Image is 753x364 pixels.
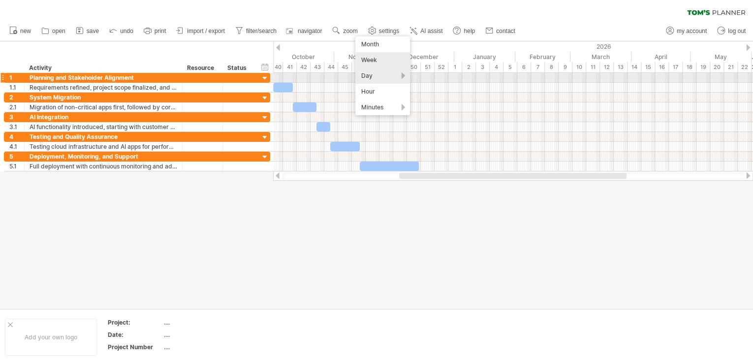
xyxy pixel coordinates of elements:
[420,28,442,34] span: AI assist
[464,28,475,34] span: help
[343,28,357,34] span: zoom
[570,52,631,62] div: March 2026
[366,25,402,37] a: settings
[9,93,24,102] div: 2
[298,28,322,34] span: navigator
[9,73,24,82] div: 1
[7,25,34,37] a: new
[710,62,724,72] div: 20
[120,28,133,34] span: undo
[586,62,600,72] div: 11
[379,28,399,34] span: settings
[545,62,559,72] div: 8
[503,62,517,72] div: 5
[155,28,166,34] span: print
[30,122,177,132] div: AI functionality introduced, starting with customer service automation and fraud detection.
[669,62,683,72] div: 17
[273,52,334,62] div: October 2025
[164,331,247,339] div: ....
[435,62,448,72] div: 52
[5,319,97,356] div: Add your own logo
[30,83,177,92] div: Requirements refined, project scope finalized, and change management plan formulated.
[297,62,311,72] div: 42
[174,25,228,37] a: import / export
[30,93,177,102] div: System Migration
[393,52,454,62] div: December 2025
[738,62,752,72] div: 22
[454,52,515,62] div: January 2026
[627,62,641,72] div: 14
[334,52,393,62] div: November 2025
[87,28,99,34] span: save
[30,132,177,141] div: Testing and Quality Assurance
[246,28,277,34] span: filter/search
[572,62,586,72] div: 10
[355,99,410,115] div: Minutes
[39,25,68,37] a: open
[559,62,572,72] div: 9
[462,62,476,72] div: 2
[73,25,102,37] a: save
[663,25,710,37] a: my account
[9,102,24,112] div: 2.1
[724,62,738,72] div: 21
[9,162,24,171] div: 5.1
[30,152,177,161] div: Deployment, Monitoring, and Support
[690,52,752,62] div: May 2026
[641,62,655,72] div: 15
[683,62,696,72] div: 18
[284,25,325,37] a: navigator
[9,142,24,151] div: 4.1
[227,63,249,73] div: Status
[9,122,24,132] div: 3.1
[421,62,435,72] div: 51
[517,62,531,72] div: 6
[355,84,410,99] div: Hour
[107,25,136,37] a: undo
[9,132,24,141] div: 4
[330,25,360,37] a: zoom
[355,52,410,68] div: Week
[352,62,366,72] div: 46
[483,25,518,37] a: contact
[141,25,169,37] a: print
[407,25,445,37] a: AI assist
[655,62,669,72] div: 16
[108,331,162,339] div: Date:
[30,102,177,112] div: Migration of non-critical apps first, followed by core banking systems.
[311,62,324,72] div: 43
[728,28,746,34] span: log out
[696,62,710,72] div: 19
[407,62,421,72] div: 50
[164,318,247,327] div: ....
[29,63,177,73] div: Activity
[20,28,31,34] span: new
[496,28,515,34] span: contact
[677,28,707,34] span: my account
[355,36,410,52] div: Month
[108,318,162,327] div: Project:
[30,73,177,82] div: Planning and Stakeholder Alignment
[515,52,570,62] div: February 2026
[9,83,24,92] div: 1.1
[324,62,338,72] div: 44
[187,63,217,73] div: Resource
[283,62,297,72] div: 41
[233,25,280,37] a: filter/search
[164,343,247,351] div: ....
[9,152,24,161] div: 5
[490,62,503,72] div: 4
[531,62,545,72] div: 7
[187,28,225,34] span: import / export
[450,25,478,37] a: help
[355,68,410,84] div: Day
[600,62,614,72] div: 12
[338,62,352,72] div: 45
[108,343,162,351] div: Project Number
[476,62,490,72] div: 3
[9,112,24,122] div: 3
[448,62,462,72] div: 1
[30,112,177,122] div: AI Integration
[30,162,177,171] div: Full deployment with continuous monitoring and adjustments based on feedback.
[269,62,283,72] div: 40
